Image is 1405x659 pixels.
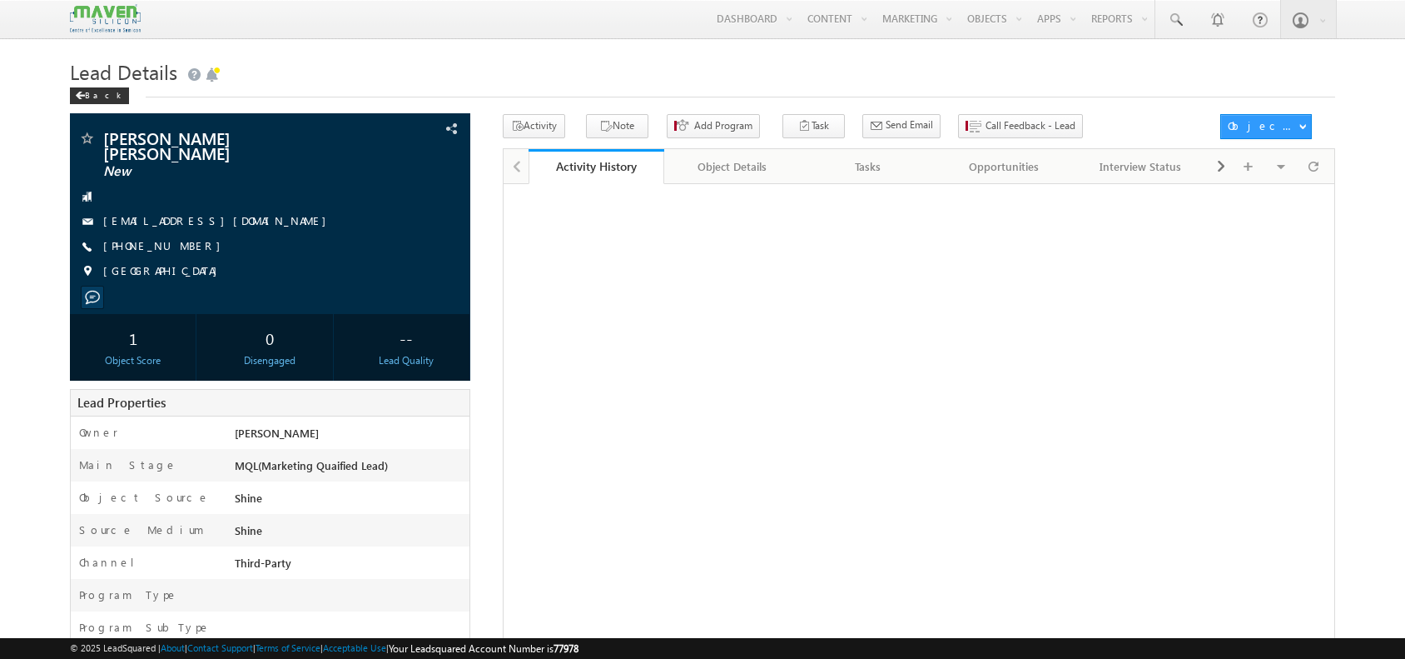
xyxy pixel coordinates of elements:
button: Task [782,114,845,138]
a: Opportunities [936,149,1073,184]
div: Disengaged [211,353,329,368]
div: Third-Party [231,555,469,578]
button: Object Actions [1220,114,1312,139]
a: [EMAIL_ADDRESS][DOMAIN_NAME] [103,213,335,227]
div: -- [348,322,465,353]
div: Tasks [814,157,922,177]
div: Object Details [678,157,786,177]
button: Note [586,114,648,138]
label: Channel [79,555,147,570]
button: Send Email [862,114,941,138]
button: Call Feedback - Lead [958,114,1083,138]
div: Interview Status [1086,157,1194,177]
div: Shine [231,490,469,513]
button: Add Program [667,114,760,138]
label: Main Stage [79,457,177,472]
span: [PERSON_NAME] [PERSON_NAME] [103,130,352,160]
a: Activity History [529,149,665,184]
label: Source Medium [79,522,204,537]
div: MQL(Marketing Quaified Lead) [231,457,469,481]
div: 0 [211,322,329,353]
span: [PHONE_NUMBER] [103,238,229,255]
span: 77978 [554,642,578,655]
a: Interview Status [1073,149,1209,184]
span: [GEOGRAPHIC_DATA] [103,263,226,280]
span: Lead Properties [77,394,166,411]
div: Back [70,87,129,104]
div: Shine [231,522,469,546]
span: [PERSON_NAME] [235,426,319,440]
img: Custom Logo [70,4,140,33]
label: Object Source [79,490,210,505]
span: Send Email [886,117,933,132]
button: Activity [503,114,565,138]
a: Object Details [664,149,801,184]
span: Add Program [694,118,752,133]
a: Back [70,87,137,101]
a: Tasks [801,149,937,184]
div: 1 [74,322,191,353]
label: Program Type [79,587,178,602]
a: Contact Support [187,642,253,653]
div: Activity History [541,158,653,174]
div: Lead Quality [348,353,465,368]
span: Lead Details [70,58,177,85]
div: Object Actions [1228,118,1298,133]
div: Opportunities [950,157,1058,177]
label: Owner [79,425,118,440]
span: © 2025 LeadSquared | | | | | [70,641,578,657]
div: Object Score [74,353,191,368]
span: Your Leadsquared Account Number is [389,642,578,655]
a: Terms of Service [256,642,320,653]
a: About [161,642,185,653]
span: New [103,163,352,180]
label: Program SubType [79,620,211,635]
span: Call Feedback - Lead [985,118,1075,133]
a: Acceptable Use [323,642,386,653]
